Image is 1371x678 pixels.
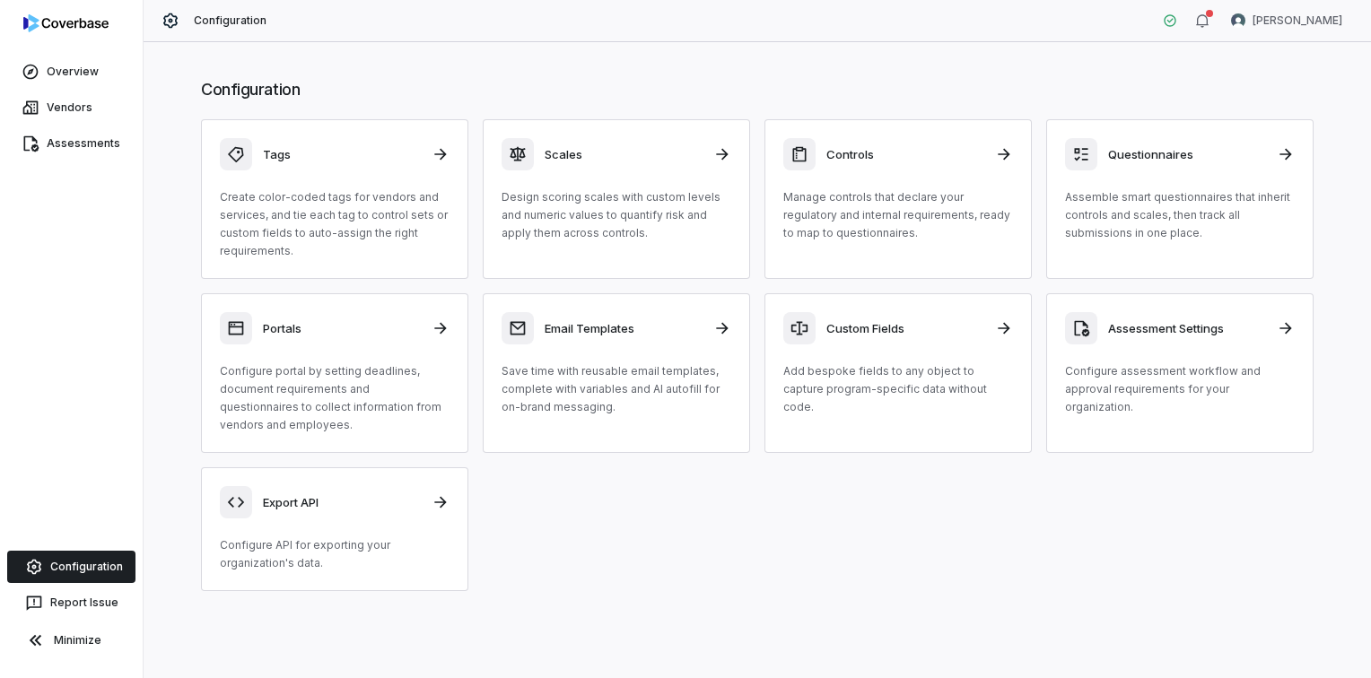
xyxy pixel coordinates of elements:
span: Configuration [194,13,267,28]
h3: Questionnaires [1108,146,1266,162]
p: Create color-coded tags for vendors and services, and tie each tag to control sets or custom fiel... [220,188,450,260]
a: Overview [4,56,139,88]
h3: Portals [263,320,421,336]
h3: Scales [545,146,703,162]
a: Assessments [4,127,139,160]
h1: Configuration [201,78,1314,101]
button: Curtis Nohl avatar[PERSON_NAME] [1220,7,1353,34]
img: logo-D7KZi-bG.svg [23,14,109,32]
a: ScalesDesign scoring scales with custom levels and numeric values to quantify risk and apply them... [483,119,750,279]
a: QuestionnairesAssemble smart questionnaires that inherit controls and scales, then track all subm... [1046,119,1314,279]
span: [PERSON_NAME] [1253,13,1342,28]
p: Configure API for exporting your organization's data. [220,536,450,572]
a: Export APIConfigure API for exporting your organization's data. [201,467,468,591]
h3: Export API [263,494,421,510]
button: Minimize [7,622,135,658]
a: Email TemplatesSave time with reusable email templates, complete with variables and AI autofill f... [483,293,750,453]
img: Curtis Nohl avatar [1231,13,1245,28]
a: PortalsConfigure portal by setting deadlines, document requirements and questionnaires to collect... [201,293,468,453]
p: Add bespoke fields to any object to capture program-specific data without code. [783,362,1013,416]
h3: Email Templates [545,320,703,336]
h3: Tags [263,146,421,162]
p: Design scoring scales with custom levels and numeric values to quantify risk and apply them acros... [502,188,731,242]
p: Configure portal by setting deadlines, document requirements and questionnaires to collect inform... [220,362,450,434]
a: Vendors [4,91,139,124]
a: ControlsManage controls that declare your regulatory and internal requirements, ready to map to q... [764,119,1032,279]
p: Save time with reusable email templates, complete with variables and AI autofill for on-brand mes... [502,362,731,416]
a: TagsCreate color-coded tags for vendors and services, and tie each tag to control sets or custom ... [201,119,468,279]
p: Manage controls that declare your regulatory and internal requirements, ready to map to questionn... [783,188,1013,242]
h3: Assessment Settings [1108,320,1266,336]
p: Assemble smart questionnaires that inherit controls and scales, then track all submissions in one... [1065,188,1295,242]
h3: Controls [826,146,984,162]
h3: Custom Fields [826,320,984,336]
p: Configure assessment workflow and approval requirements for your organization. [1065,362,1295,416]
a: Custom FieldsAdd bespoke fields to any object to capture program-specific data without code. [764,293,1032,453]
a: Configuration [7,551,135,583]
button: Report Issue [7,587,135,619]
a: Assessment SettingsConfigure assessment workflow and approval requirements for your organization. [1046,293,1314,453]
